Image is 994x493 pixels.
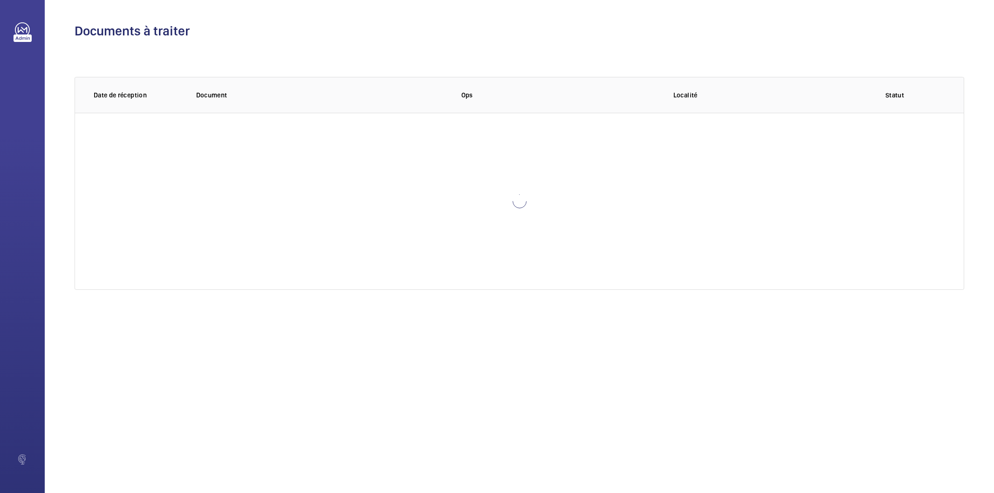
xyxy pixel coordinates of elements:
[94,90,181,100] p: Date de réception
[196,90,446,100] p: Document
[75,22,964,40] h1: Documents à traiter
[461,90,658,100] p: Ops
[673,90,871,100] p: Localité
[885,90,945,100] p: Statut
